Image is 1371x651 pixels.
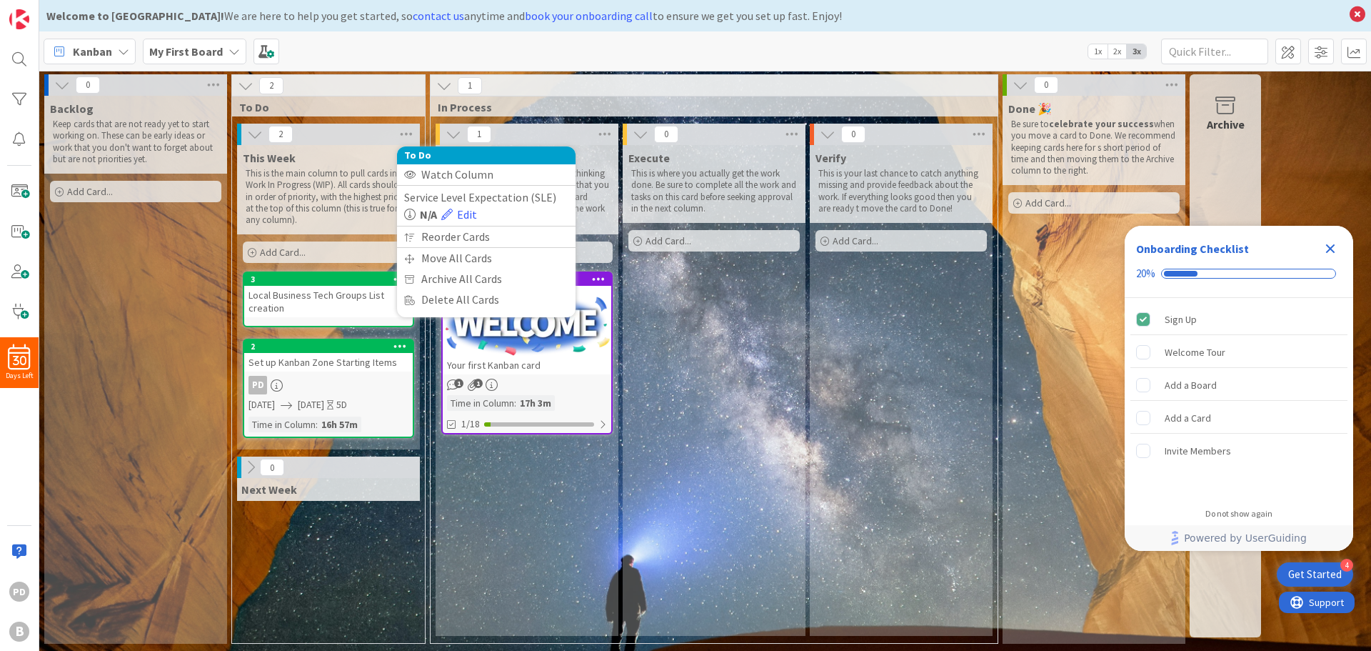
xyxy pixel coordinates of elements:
[443,273,611,374] div: 1Your first Kanban card
[251,342,413,352] div: 2
[818,168,984,214] p: This is your last chance to catch anything missing and provide feedback about the work. If everyt...
[397,227,576,247] div: Reorder Cards
[9,622,29,642] div: B
[441,272,613,434] a: 1Your first Kanban cardTime in Column:17h 3m1/18
[438,100,980,114] span: In Process
[514,395,516,411] span: :
[9,582,29,602] div: PD
[1165,442,1231,459] div: Invite Members
[1130,304,1347,335] div: Sign Up is complete.
[473,379,483,388] span: 1
[244,376,413,394] div: PD
[397,146,576,164] div: To Do
[458,77,482,94] span: 1
[244,340,413,353] div: 2
[244,286,413,317] div: Local Business Tech Groups List creation
[248,397,275,412] span: [DATE]
[461,417,480,432] span: 1/18
[1125,298,1353,499] div: Checklist items
[259,77,283,94] span: 2
[413,9,464,23] a: contact us
[251,274,413,284] div: 3
[397,289,576,310] div: Delete All Cards
[841,126,865,143] span: 0
[1011,119,1177,177] p: Be sure to when you move a card to Done. We recommend keeping cards here for s short period of ti...
[447,395,514,411] div: Time in Column
[1125,226,1353,551] div: Checklist Container
[1088,44,1108,59] span: 1x
[1165,377,1217,394] div: Add a Board
[454,379,463,388] span: 1
[1130,337,1347,368] div: Welcome Tour is incomplete.
[1277,562,1353,587] div: Open Get Started checklist, remaining modules: 4
[833,234,878,247] span: Add Card...
[13,356,26,366] span: 30
[1288,567,1342,582] div: Get Started
[30,2,65,19] span: Support
[73,43,112,60] span: Kanban
[9,9,29,29] img: Visit kanbanzone.com
[1132,525,1346,551] a: Powered by UserGuiding
[467,126,491,143] span: 1
[654,126,678,143] span: 0
[298,397,324,412] span: [DATE]
[67,185,113,198] span: Add Card...
[149,44,223,59] b: My First Board
[260,459,284,476] span: 0
[1127,44,1146,59] span: 3x
[336,397,347,412] div: 5D
[76,76,100,94] span: 0
[46,9,224,23] b: Welcome to [GEOGRAPHIC_DATA]!
[46,7,1342,24] div: We are here to help you get started, so anytime and to ensure we get you set up fast. Enjoy!
[1130,402,1347,434] div: Add a Card is incomplete.
[260,246,306,259] span: Add Card...
[1108,44,1127,59] span: 2x
[248,417,316,432] div: Time in Column
[244,340,413,372] div: 2Set up Kanban Zone Starting Items
[1049,118,1154,130] strong: celebrate your success
[516,395,555,411] div: 17h 3m
[628,151,670,165] span: Execute
[243,339,414,438] a: 2Set up Kanban Zone Starting ItemsPD[DATE][DATE]5DTime in Column:16h 57m
[397,248,576,269] div: Move All Cards
[1165,311,1197,328] div: Sign Up
[441,206,477,223] a: Edit
[1340,559,1353,572] div: 4
[1184,530,1307,547] span: Powered by UserGuiding
[50,101,94,116] span: Backlog
[1205,508,1272,520] div: Do not show again
[646,234,691,247] span: Add Card...
[815,151,846,165] span: Verify
[397,164,576,185] div: Watch Column
[1319,237,1342,260] div: Close Checklist
[239,100,407,114] span: To Do
[248,376,267,394] div: PD
[1207,116,1245,133] div: Archive
[1034,76,1058,94] span: 0
[1136,267,1342,280] div: Checklist progress: 20%
[1125,525,1353,551] div: Footer
[1008,101,1052,116] span: Done 🎉
[1165,344,1225,361] div: Welcome Tour
[631,168,797,214] p: This is where you actually get the work done. Be sure to complete all the work and tasks on this ...
[1136,267,1155,280] div: 20%
[246,168,411,226] p: This is the main column to pull cards into Work In Progress (WIP). All cards should be in order o...
[244,353,413,372] div: Set up Kanban Zone Starting Items
[243,272,414,327] a: 3Local Business Tech Groups List creation
[1130,369,1347,401] div: Add a Board is incomplete.
[318,417,361,432] div: 16h 57m
[1136,240,1249,257] div: Onboarding Checklist
[404,189,568,206] div: Service Level Expectation (SLE)
[420,206,437,223] b: N/A
[1025,197,1071,209] span: Add Card...
[243,151,296,165] span: This Week
[268,126,293,143] span: 2
[1161,39,1268,64] input: Quick Filter...
[244,273,413,317] div: 3Local Business Tech Groups List creation
[1130,435,1347,467] div: Invite Members is incomplete.
[316,417,318,432] span: :
[241,482,297,497] span: Next Week
[53,119,219,165] p: Keep cards that are not ready yet to start working on. These can be early ideas or work that you ...
[525,9,653,23] a: book your onboarding call
[397,269,576,289] div: Archive All Cards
